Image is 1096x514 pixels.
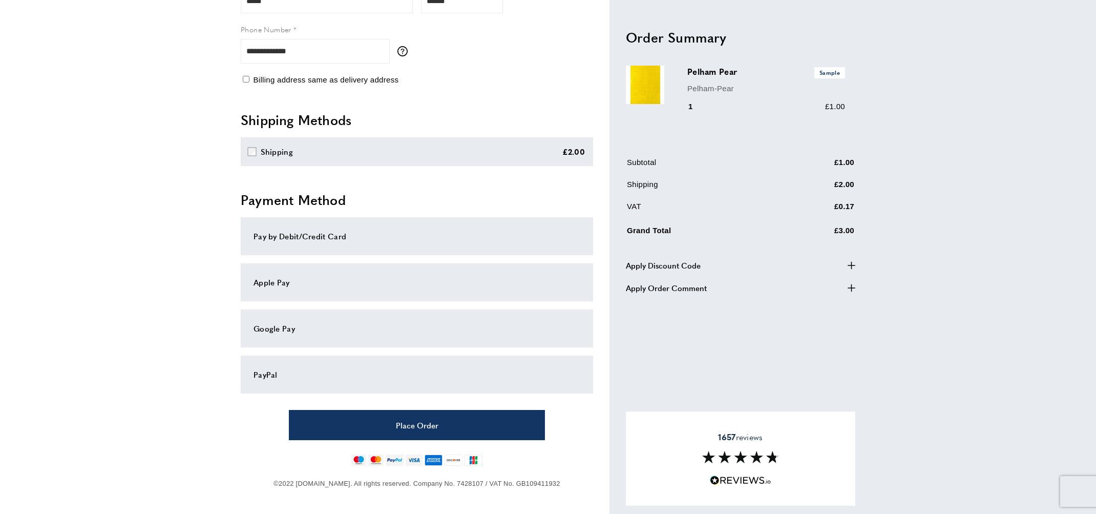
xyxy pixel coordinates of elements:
[718,431,735,443] strong: 1657
[687,66,845,78] h3: Pelham Pear
[254,368,580,381] div: PayPal
[241,24,291,34] span: Phone Number
[626,66,664,104] img: Pelham Pear
[465,455,482,466] img: jcb
[718,432,763,442] span: reviews
[253,75,398,84] span: Billing address same as delivery address
[261,146,293,158] div: Shipping
[784,200,854,220] td: £0.17
[241,191,593,209] h2: Payment Method
[627,156,783,176] td: Subtotal
[687,100,707,113] div: 1
[627,200,783,220] td: VAT
[351,455,366,466] img: maestro
[825,102,845,111] span: £1.00
[687,82,845,94] p: Pelham-Pear
[784,156,854,176] td: £1.00
[784,178,854,198] td: £2.00
[627,222,783,244] td: Grand Total
[397,46,413,56] button: More information
[243,76,249,83] input: Billing address same as delivery address
[406,455,423,466] img: visa
[368,455,383,466] img: mastercard
[273,480,560,487] span: ©2022 [DOMAIN_NAME]. All rights reserved. Company No. 7428107 / VAT No. GB109411932
[626,259,701,271] span: Apply Discount Code
[626,28,855,46] h2: Order Summary
[289,410,545,440] button: Place Order
[710,476,771,485] img: Reviews.io 5 stars
[254,276,580,289] div: Apple Pay
[626,281,707,294] span: Apply Order Comment
[562,146,585,158] div: £2.00
[627,178,783,198] td: Shipping
[386,455,404,466] img: paypal
[445,455,462,466] img: discover
[425,455,442,466] img: american-express
[241,111,593,129] h2: Shipping Methods
[702,451,779,463] img: Reviews section
[254,230,580,242] div: Pay by Debit/Credit Card
[254,322,580,335] div: Google Pay
[784,222,854,244] td: £3.00
[814,67,845,78] span: Sample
